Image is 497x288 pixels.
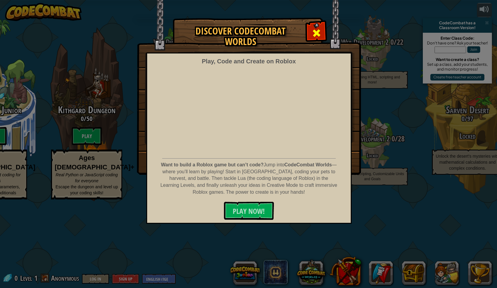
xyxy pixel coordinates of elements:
button: PLAY NOW! [224,202,274,220]
p: Jump into — where you’ll learn by playing! Start in [GEOGRAPHIC_DATA], coding your pets to harves... [160,162,338,196]
span: PLAY NOW! [233,206,265,216]
strong: CodeCombat Worlds [284,162,332,167]
h1: Discover CodeCombat Worlds [179,26,302,47]
strong: Want to build a Roblox game but can’t code? [161,162,264,167]
div: Play, Code and Create on Roblox [202,57,296,66]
